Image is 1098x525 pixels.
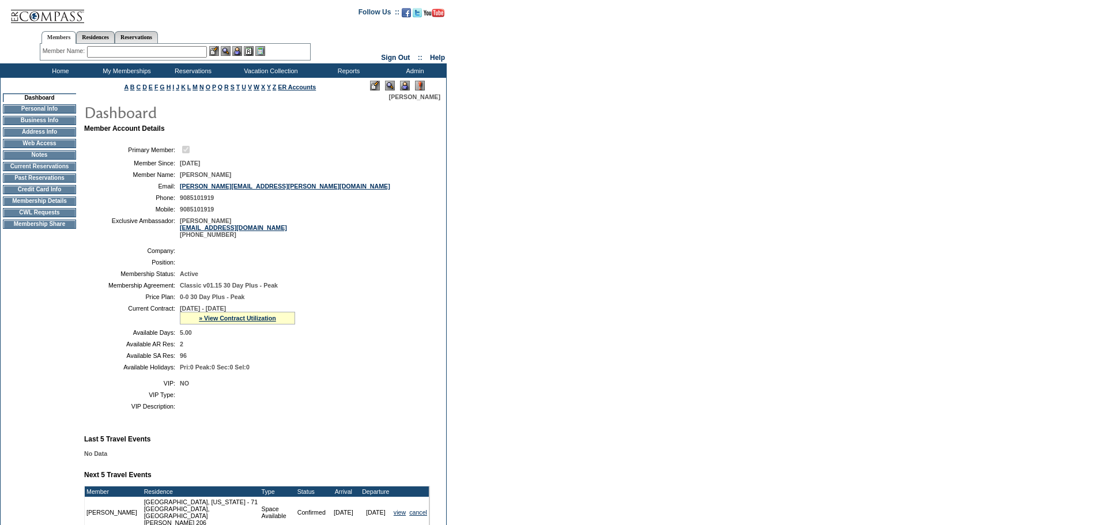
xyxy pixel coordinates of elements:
td: Membership Status: [89,270,175,277]
span: 2 [180,341,183,348]
td: Follow Us :: [359,7,399,21]
td: VIP Description: [89,403,175,410]
td: Address Info [3,127,76,137]
a: view [394,509,406,516]
a: N [199,84,204,90]
td: Phone: [89,194,175,201]
td: Home [26,63,92,78]
a: Y [267,84,271,90]
a: E [149,84,153,90]
img: View Mode [385,81,395,90]
img: Become our fan on Facebook [402,8,411,17]
td: Type [260,486,296,497]
a: Become our fan on Facebook [402,12,411,18]
td: My Memberships [92,63,159,78]
img: Reservations [244,46,254,56]
img: Subscribe to our YouTube Channel [424,9,444,17]
td: Member [85,486,139,497]
td: Reports [314,63,380,78]
span: Pri:0 Peak:0 Sec:0 Sel:0 [180,364,250,371]
img: pgTtlDashboard.gif [84,100,314,123]
span: :: [418,54,422,62]
a: cancel [409,509,427,516]
td: Member Since: [89,160,175,167]
td: Residence [142,486,260,497]
div: No Data [84,450,439,457]
span: [PERSON_NAME] [PHONE_NUMBER] [180,217,287,238]
b: Last 5 Travel Events [84,435,150,443]
a: Help [430,54,445,62]
a: B [130,84,135,90]
a: ER Accounts [278,84,316,90]
td: Admin [380,63,447,78]
a: L [187,84,191,90]
a: [PERSON_NAME][EMAIL_ADDRESS][PERSON_NAME][DOMAIN_NAME] [180,183,390,190]
b: Next 5 Travel Events [84,471,152,479]
a: Z [273,84,277,90]
td: Personal Info [3,104,76,114]
span: [DATE] - [DATE] [180,305,226,312]
a: M [193,84,198,90]
td: VIP Type: [89,391,175,398]
img: Edit Mode [370,81,380,90]
td: Dashboard [3,93,76,102]
td: Business Info [3,116,76,125]
td: Past Reservations [3,173,76,183]
td: Member Name: [89,171,175,178]
td: Membership Share [3,220,76,229]
td: VIP: [89,380,175,387]
a: V [248,84,252,90]
a: I [172,84,174,90]
td: Web Access [3,139,76,148]
a: » View Contract Utilization [199,315,276,322]
td: Arrival [327,486,360,497]
img: Follow us on Twitter [413,8,422,17]
a: Sign Out [381,54,410,62]
a: J [176,84,179,90]
a: D [142,84,147,90]
a: R [224,84,229,90]
a: C [136,84,141,90]
a: Follow us on Twitter [413,12,422,18]
td: Price Plan: [89,293,175,300]
td: Available SA Res: [89,352,175,359]
img: Impersonate [232,46,242,56]
td: Membership Agreement: [89,282,175,289]
td: Email: [89,183,175,190]
span: NO [180,380,189,387]
a: U [242,84,246,90]
a: X [261,84,265,90]
td: Departure [360,486,392,497]
a: S [231,84,235,90]
td: Membership Details [3,197,76,206]
span: 0-0 30 Day Plus - Peak [180,293,245,300]
a: A [124,84,129,90]
span: 5.00 [180,329,192,336]
a: O [206,84,210,90]
td: Exclusive Ambassador: [89,217,175,238]
a: H [167,84,171,90]
a: W [254,84,259,90]
a: Members [41,31,77,44]
a: Residences [76,31,115,43]
img: Impersonate [400,81,410,90]
td: Mobile: [89,206,175,213]
a: P [212,84,216,90]
td: Available AR Res: [89,341,175,348]
a: F [154,84,159,90]
a: G [160,84,164,90]
a: T [236,84,240,90]
a: K [181,84,186,90]
a: [EMAIL_ADDRESS][DOMAIN_NAME] [180,224,287,231]
img: b_edit.gif [209,46,219,56]
span: [PERSON_NAME] [180,171,231,178]
td: CWL Requests [3,208,76,217]
td: Available Holidays: [89,364,175,371]
td: Vacation Collection [225,63,314,78]
td: Status [296,486,327,497]
td: Current Contract: [89,305,175,324]
td: Credit Card Info [3,185,76,194]
img: b_calculator.gif [255,46,265,56]
span: Classic v01.15 30 Day Plus - Peak [180,282,278,289]
div: Member Name: [43,46,87,56]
